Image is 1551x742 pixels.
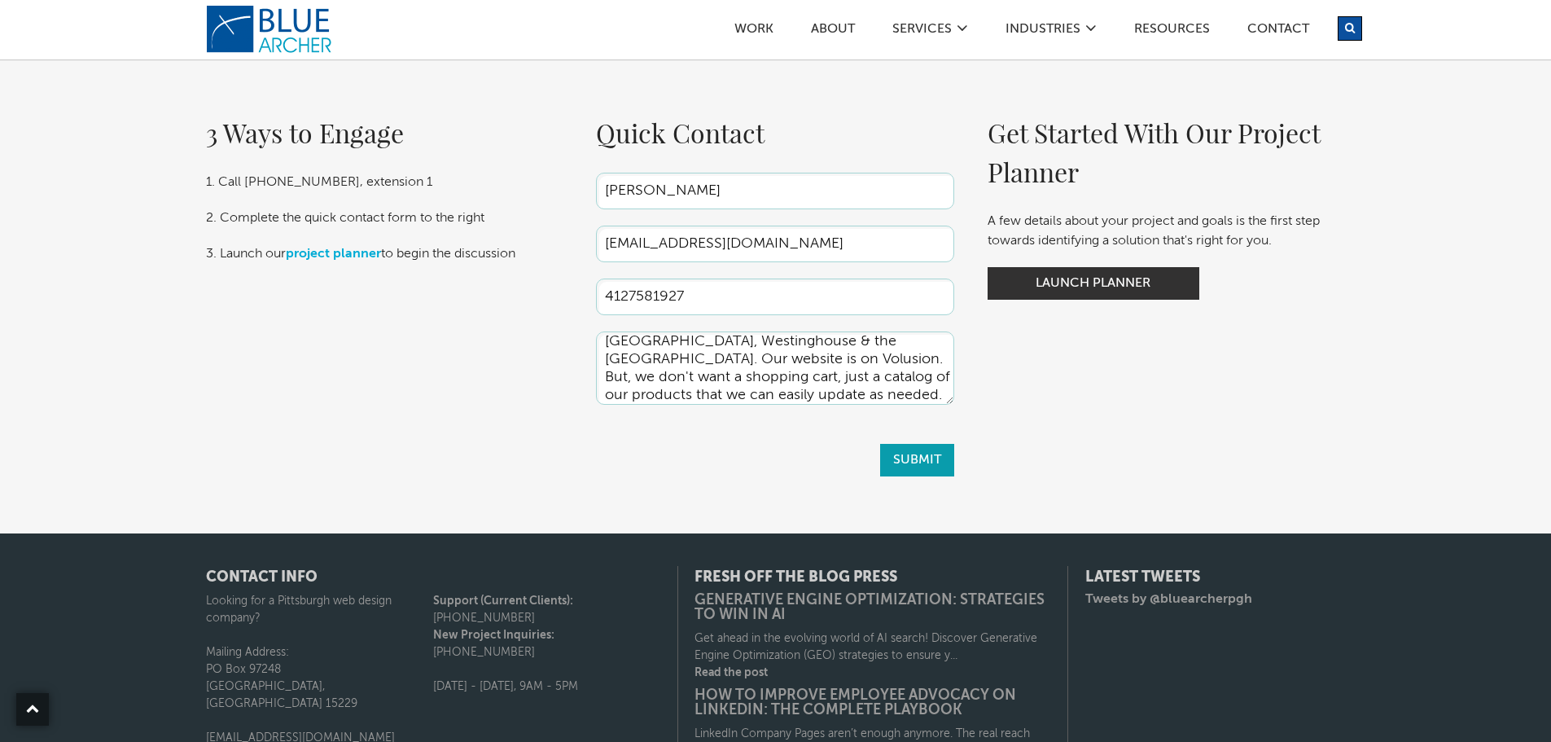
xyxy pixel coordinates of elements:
[286,248,381,261] a: project planner
[206,173,564,192] p: 1. Call [PHONE_NUMBER], extension 1
[880,444,954,476] input: Submit
[988,113,1346,191] h2: Get Started With Our Project Planner
[596,113,954,152] h2: Quick Contact
[596,279,954,315] input: Phone *
[433,627,661,661] p: [PHONE_NUMBER]
[1085,570,1346,585] h4: Latest Tweets
[734,23,774,40] a: Work
[1246,23,1310,40] a: Contact
[596,173,954,209] input: Name *
[206,644,434,713] p: Mailing Address: PO Box 97248 [GEOGRAPHIC_DATA], [GEOGRAPHIC_DATA] 15229
[206,209,564,228] p: 2. Complete the quick contact form to the right
[596,226,954,262] input: Email *
[1133,23,1211,40] a: Resources
[988,267,1199,300] a: Launch Planner
[206,113,564,152] h2: 3 Ways to Engage
[892,23,953,40] a: SERVICES
[694,570,1052,585] h4: Fresh Off the Blog Press
[810,23,856,40] a: ABOUT
[206,5,336,54] a: logo
[694,630,1052,665] p: Get ahead in the evolving world of AI search! Discover Generative Engine Optimization (GEO) strat...
[206,570,661,585] h4: CONTACT INFO
[988,212,1346,251] p: A few details about your project and goals is the first step towards identifying a solution that'...
[694,665,1052,682] a: Read the post
[433,595,573,607] strong: Support (Current Clients):
[694,688,1052,718] a: How to Improve Employee Advocacy on LinkedIn: The Complete Playbook
[433,593,661,627] p: [PHONE_NUMBER]
[433,678,661,696] p: [DATE] - [DATE], 9AM - 5PM
[206,593,434,627] p: Looking for a Pittsburgh web design company?
[1005,23,1081,40] a: Industries
[1085,593,1252,606] a: Tweets by @bluearcherpgh
[206,244,564,264] p: 3. Launch our to begin the discussion
[694,593,1052,622] a: Generative Engine Optimization: Strategies to Win in AI
[433,630,554,641] strong: New Project Inquiries:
